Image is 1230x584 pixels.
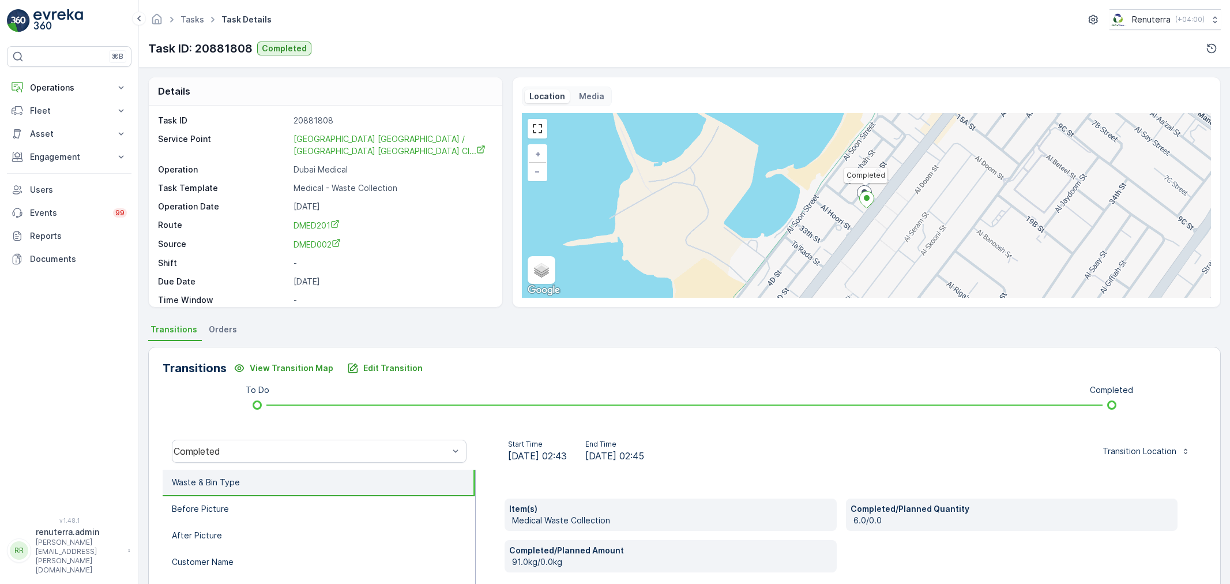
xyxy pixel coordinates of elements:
[7,178,131,201] a: Users
[512,515,832,526] p: Medical Waste Collection
[585,440,644,449] p: End Time
[294,219,490,231] a: DMED201
[853,515,1173,526] p: 6.0/0.0
[148,40,253,57] p: Task ID: 20881808
[180,14,204,24] a: Tasks
[7,526,131,575] button: RRrenuterra.admin[PERSON_NAME][EMAIL_ADDRESS][PERSON_NAME][DOMAIN_NAME]
[158,182,289,194] p: Task Template
[30,82,108,93] p: Operations
[509,545,832,556] p: Completed/Planned Amount
[851,503,1173,515] p: Completed/Planned Quantity
[250,362,333,374] p: View Transition Map
[172,503,229,515] p: Before Picture
[209,324,237,335] span: Orders
[294,294,490,306] p: -
[257,42,311,55] button: Completed
[158,133,289,157] p: Service Point
[158,276,289,287] p: Due Date
[585,449,644,463] span: [DATE] 02:45
[1175,15,1205,24] p: ( +04:00 )
[172,530,222,541] p: After Picture
[174,446,449,456] div: Completed
[30,105,108,117] p: Fleet
[172,477,240,488] p: Waste & Bin Type
[529,145,546,163] a: Zoom In
[535,149,540,159] span: +
[535,166,540,176] span: −
[158,164,289,175] p: Operation
[525,283,563,298] a: Open this area in Google Maps (opens a new window)
[158,257,289,269] p: Shift
[294,182,490,194] p: Medical - Waste Collection
[294,239,341,249] span: DMED002
[30,253,127,265] p: Documents
[219,14,274,25] span: Task Details
[529,163,546,180] a: Zoom Out
[7,9,30,32] img: logo
[163,360,227,377] p: Transitions
[340,359,430,377] button: Edit Transition
[508,440,567,449] p: Start Time
[529,91,565,102] p: Location
[7,248,131,271] a: Documents
[158,238,289,250] p: Source
[246,384,269,396] p: To Do
[158,294,289,306] p: Time Window
[36,526,122,538] p: renuterra.admin
[294,276,490,287] p: [DATE]
[158,84,190,98] p: Details
[30,184,127,196] p: Users
[112,52,123,61] p: ⌘B
[529,120,546,137] a: View Fullscreen
[294,115,490,126] p: 20881808
[7,224,131,248] a: Reports
[262,43,307,54] p: Completed
[151,17,163,27] a: Homepage
[158,115,289,126] p: Task ID
[10,541,28,560] div: RR
[294,133,486,156] a: Dubai London / Dubai London Cl...
[33,9,83,32] img: logo_light-DOdMpM7g.png
[579,91,604,102] p: Media
[294,220,340,230] span: DMED201
[294,164,490,175] p: Dubai Medical
[227,359,340,377] button: View Transition Map
[158,219,289,231] p: Route
[294,238,490,250] a: DMED002
[1109,13,1127,26] img: Screenshot_2024-07-26_at_13.33.01.png
[529,257,554,283] a: Layers
[509,503,832,515] p: Item(s)
[115,208,125,218] p: 99
[1109,9,1221,30] button: Renuterra(+04:00)
[7,145,131,169] button: Engagement
[363,362,423,374] p: Edit Transition
[158,201,289,212] p: Operation Date
[30,230,127,242] p: Reports
[7,517,131,524] span: v 1.48.1
[1096,442,1197,461] button: Transition Location
[512,556,832,568] p: 91.0kg/0.0kg
[1090,384,1133,396] p: Completed
[7,76,131,99] button: Operations
[30,151,108,163] p: Engagement
[294,134,486,156] span: [GEOGRAPHIC_DATA] [GEOGRAPHIC_DATA] / [GEOGRAPHIC_DATA] [GEOGRAPHIC_DATA] Cl...
[294,201,490,212] p: [DATE]
[7,99,131,122] button: Fleet
[294,257,490,269] p: -
[172,556,234,568] p: Customer Name
[30,207,106,219] p: Events
[30,128,108,140] p: Asset
[7,122,131,145] button: Asset
[7,201,131,224] a: Events99
[151,324,197,335] span: Transitions
[525,283,563,298] img: Google
[508,449,567,463] span: [DATE] 02:43
[1132,14,1171,25] p: Renuterra
[1103,446,1176,457] p: Transition Location
[36,538,122,575] p: [PERSON_NAME][EMAIL_ADDRESS][PERSON_NAME][DOMAIN_NAME]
